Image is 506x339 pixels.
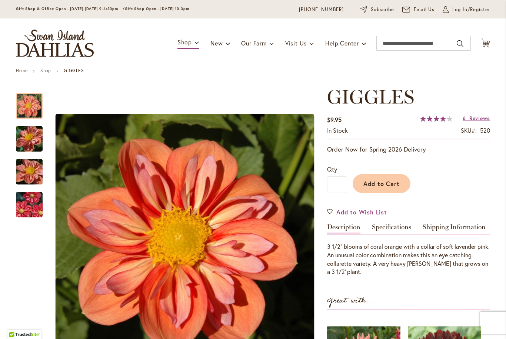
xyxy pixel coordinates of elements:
span: Email Us [414,6,435,13]
a: 6 Reviews [463,115,490,122]
span: Help Center [325,39,359,47]
div: GIGGLES [16,119,50,152]
a: Home [16,68,27,73]
strong: SKU [461,126,477,134]
span: Subscribe [371,6,394,13]
span: Add to Wish List [336,208,387,216]
a: Email Us [402,6,435,13]
a: Subscribe [360,6,394,13]
iframe: Launch Accessibility Center [6,313,26,333]
span: Gift Shop & Office Open - [DATE]-[DATE] 9-4:30pm / [16,6,125,11]
div: GIGGLES [16,152,50,184]
span: Our Farm [241,39,266,47]
div: GIGGLES [16,86,50,119]
div: 520 [480,126,490,135]
a: Add to Wish List [327,208,387,216]
span: Shop [177,38,192,46]
div: Detailed Product Info [327,224,490,276]
div: GIGGLES [16,184,43,217]
img: GIGGLES [3,187,56,223]
a: store logo [16,30,94,57]
span: Log In/Register [452,6,490,13]
div: 84% [420,116,453,122]
strong: GIGGLES [64,68,84,73]
a: [PHONE_NUMBER] [299,6,344,13]
span: New [210,39,223,47]
span: Add to Cart [363,180,400,187]
span: $9.95 [327,116,342,123]
a: Specifications [372,224,411,234]
img: GIGGLES [3,152,56,192]
button: Add to Cart [353,174,410,193]
img: GIGGLES [3,119,56,159]
span: Reviews [469,115,490,122]
span: Gift Shop Open - [DATE] 10-3pm [125,6,189,11]
a: Shop [40,68,51,73]
span: In stock [327,126,348,134]
a: Log In/Register [443,6,490,13]
div: 3 1/2" blooms of coral orange with a collar of soft lavender pink. An unusual color combination m... [327,243,490,276]
span: 6 [463,115,466,122]
span: Qty [327,165,337,173]
a: Shipping Information [423,224,486,234]
strong: Great with... [327,295,374,307]
div: Availability [327,126,348,135]
a: Description [327,224,360,234]
span: GIGGLES [327,85,414,108]
span: Visit Us [285,39,307,47]
p: Order Now for Spring 2026 Delivery [327,145,490,154]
